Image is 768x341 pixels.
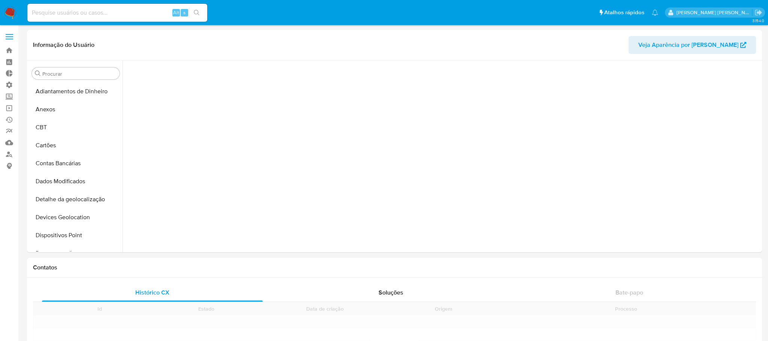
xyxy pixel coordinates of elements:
[615,288,643,297] span: Bate-papo
[755,9,762,16] a: Sair
[638,36,738,54] span: Veja Aparência por [PERSON_NAME]
[29,226,123,244] button: Dispositivos Point
[33,264,756,271] h1: Contatos
[29,82,123,100] button: Adiantamentos de Dinheiro
[29,100,123,118] button: Anexos
[29,208,123,226] button: Devices Geolocation
[29,136,123,154] button: Cartões
[29,154,123,172] button: Contas Bancárias
[652,9,658,16] a: Notificações
[29,244,123,262] button: Documentação
[379,288,403,297] span: Soluções
[42,70,117,77] input: Procurar
[189,7,204,18] button: search-icon
[629,36,756,54] button: Veja Aparência por [PERSON_NAME]
[29,172,123,190] button: Dados Modificados
[29,118,123,136] button: CBT
[33,41,94,49] h1: Informação do Usuário
[173,9,179,16] span: Alt
[183,9,186,16] span: s
[604,9,644,16] span: Atalhos rápidos
[29,190,123,208] button: Detalhe da geolocalização
[677,9,752,16] p: sergina.neta@mercadolivre.com
[135,288,169,297] span: Histórico CX
[27,8,207,18] input: Pesquise usuários ou casos...
[35,70,41,76] button: Procurar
